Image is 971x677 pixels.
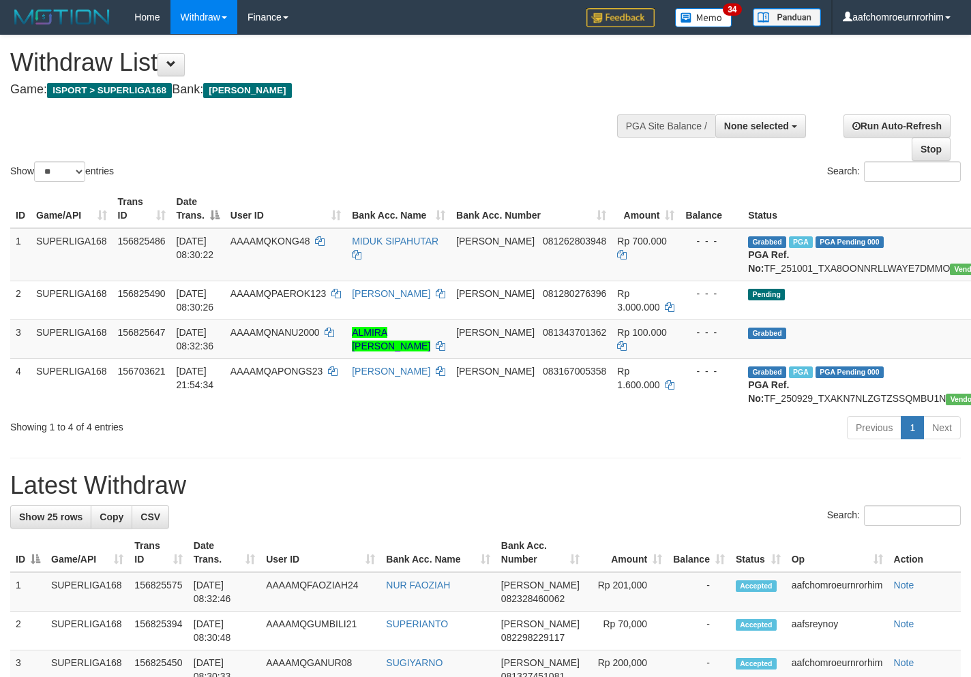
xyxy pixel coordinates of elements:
[675,8,732,27] img: Button%20Memo.svg
[230,366,323,377] span: AAAAMQAPONGS23
[827,505,961,526] label: Search:
[685,234,737,248] div: - - -
[352,366,430,377] a: [PERSON_NAME]
[786,533,888,572] th: Op: activate to sort column ascending
[736,619,777,631] span: Accepted
[118,327,166,338] span: 156825647
[912,138,951,161] a: Stop
[260,533,380,572] th: User ID: activate to sort column ascending
[188,612,260,650] td: [DATE] 08:30:48
[894,618,914,629] a: Note
[118,236,166,247] span: 156825486
[685,364,737,378] div: - - -
[816,236,884,248] span: PGA Pending
[617,114,715,138] div: PGA Site Balance /
[188,533,260,572] th: Date Trans.: activate to sort column ascending
[585,533,668,572] th: Amount: activate to sort column ascending
[10,7,114,27] img: MOTION_logo.png
[501,632,565,643] span: Copy 082298229117 to clipboard
[177,236,214,260] span: [DATE] 08:30:22
[132,505,169,529] a: CSV
[501,580,580,591] span: [PERSON_NAME]
[748,379,789,404] b: PGA Ref. No:
[386,580,450,591] a: NUR FAOZIAH
[843,114,951,138] a: Run Auto-Refresh
[34,161,85,182] select: Showentries
[260,612,380,650] td: AAAAMQGUMBILI21
[177,366,214,390] span: [DATE] 21:54:34
[100,511,123,522] span: Copy
[617,327,666,338] span: Rp 100.000
[748,289,785,300] span: Pending
[260,572,380,612] td: AAAAMQFAOZIAH24
[894,657,914,668] a: Note
[888,533,961,572] th: Action
[10,505,91,529] a: Show 25 rows
[19,511,83,522] span: Show 25 rows
[129,612,188,650] td: 156825394
[736,658,777,670] span: Accepted
[685,287,737,300] div: - - -
[113,189,171,228] th: Trans ID: activate to sort column ascending
[543,236,606,247] span: Copy 081262803948 to clipboard
[748,236,786,248] span: Grabbed
[451,189,612,228] th: Bank Acc. Number: activate to sort column ascending
[140,511,160,522] span: CSV
[786,612,888,650] td: aafsreynoy
[685,326,737,339] div: - - -
[543,327,606,338] span: Copy 081343701362 to clipboard
[46,572,129,612] td: SUPERLIGA168
[31,281,113,319] td: SUPERLIGA168
[10,319,31,358] td: 3
[789,236,813,248] span: Marked by aafandaneth
[864,505,961,526] input: Search:
[456,288,535,299] span: [PERSON_NAME]
[10,189,31,228] th: ID
[724,121,789,131] span: None selected
[31,319,113,358] td: SUPERLIGA168
[617,288,659,313] span: Rp 3.000.000
[225,189,346,228] th: User ID: activate to sort column ascending
[827,161,961,182] label: Search:
[177,288,214,313] span: [DATE] 08:30:26
[31,228,113,281] td: SUPERLIGA168
[496,533,585,572] th: Bank Acc. Number: activate to sort column ascending
[10,533,46,572] th: ID: activate to sort column descending
[386,657,443,668] a: SUGIYARNO
[91,505,132,529] a: Copy
[10,612,46,650] td: 2
[386,618,448,629] a: SUPERIANTO
[352,327,430,351] a: ALMIRA [PERSON_NAME]
[456,236,535,247] span: [PERSON_NAME]
[543,366,606,377] span: Copy 083167005358 to clipboard
[816,366,884,378] span: PGA Pending
[894,580,914,591] a: Note
[10,472,961,499] h1: Latest Withdraw
[901,416,924,439] a: 1
[501,593,565,604] span: Copy 082328460062 to clipboard
[748,249,789,274] b: PGA Ref. No:
[47,83,172,98] span: ISPORT > SUPERLIGA168
[46,612,129,650] td: SUPERLIGA168
[847,416,901,439] a: Previous
[380,533,495,572] th: Bank Acc. Name: activate to sort column ascending
[346,189,451,228] th: Bank Acc. Name: activate to sort column ascending
[789,366,813,378] span: Marked by aafchhiseyha
[352,236,438,247] a: MIDUK SIPAHUTAR
[31,189,113,228] th: Game/API: activate to sort column ascending
[668,612,730,650] td: -
[171,189,225,228] th: Date Trans.: activate to sort column descending
[668,572,730,612] td: -
[10,415,394,434] div: Showing 1 to 4 of 4 entries
[10,83,633,97] h4: Game: Bank:
[10,572,46,612] td: 1
[736,580,777,592] span: Accepted
[585,572,668,612] td: Rp 201,000
[46,533,129,572] th: Game/API: activate to sort column ascending
[10,228,31,281] td: 1
[501,618,580,629] span: [PERSON_NAME]
[352,288,430,299] a: [PERSON_NAME]
[723,3,741,16] span: 34
[715,114,806,138] button: None selected
[118,366,166,377] span: 156703621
